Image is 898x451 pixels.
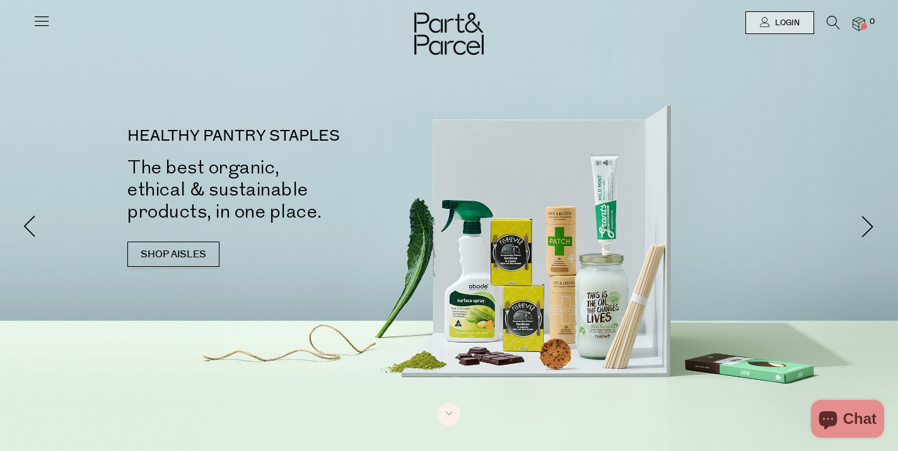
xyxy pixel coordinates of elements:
[745,11,814,34] a: Login
[414,13,484,55] img: Part&Parcel
[127,129,468,144] p: HEALTHY PANTRY STAPLES
[853,17,865,30] a: 0
[772,18,800,28] span: Login
[807,400,888,441] inbox-online-store-chat: Shopify online store chat
[127,242,219,267] a: SHOP AISLES
[866,16,878,28] span: 0
[127,156,468,223] h2: The best organic, ethical & sustainable products, in one place.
